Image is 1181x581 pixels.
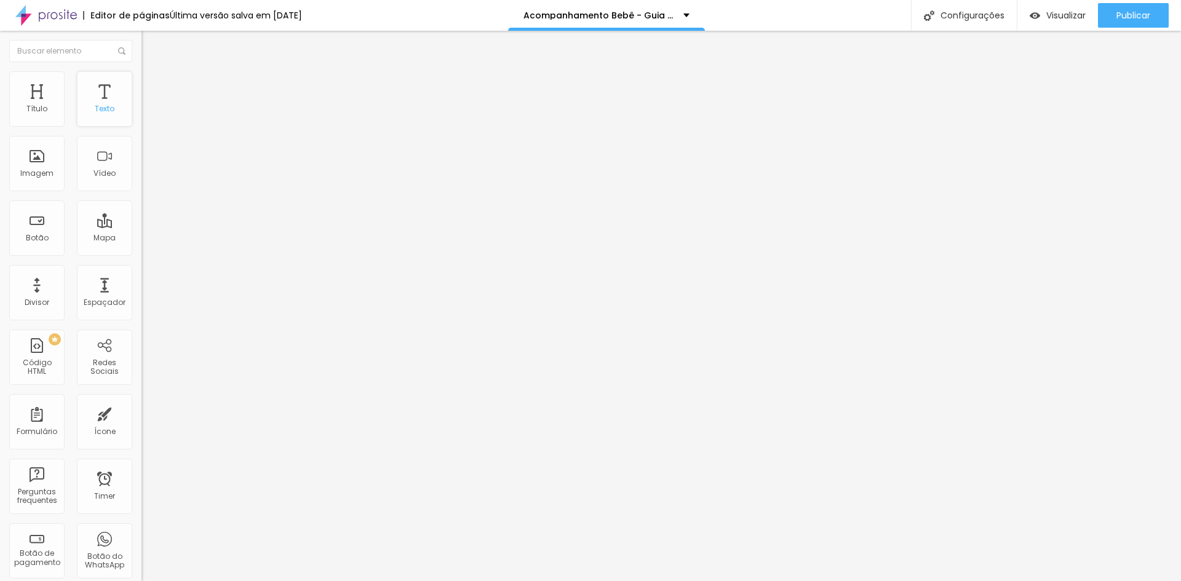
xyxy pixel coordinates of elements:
div: Botão [26,234,49,242]
button: Publicar [1098,3,1169,28]
img: Icone [118,47,125,55]
div: Texto [95,105,114,113]
button: Visualizar [1017,3,1098,28]
img: Icone [924,10,934,21]
p: Acompanhamento Bebê - Guia de Investimento Fotográfico [523,11,674,20]
div: Timer [94,492,115,500]
div: Espaçador [84,298,125,307]
div: Ícone [94,427,116,436]
div: Redes Sociais [80,358,129,376]
div: Divisor [25,298,49,307]
span: Publicar [1116,10,1150,20]
iframe: Editor [141,31,1181,581]
div: Vídeo [93,169,116,178]
div: Imagem [20,169,54,178]
div: Editor de páginas [83,11,170,20]
div: Mapa [93,234,116,242]
div: Última versão salva em [DATE] [170,11,302,20]
div: Formulário [17,427,57,436]
span: Visualizar [1046,10,1086,20]
div: Perguntas frequentes [12,488,61,505]
div: Botão do WhatsApp [80,552,129,570]
div: Título [26,105,47,113]
div: Código HTML [12,358,61,376]
img: view-1.svg [1030,10,1040,21]
input: Buscar elemento [9,40,132,62]
div: Botão de pagamento [12,549,61,567]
